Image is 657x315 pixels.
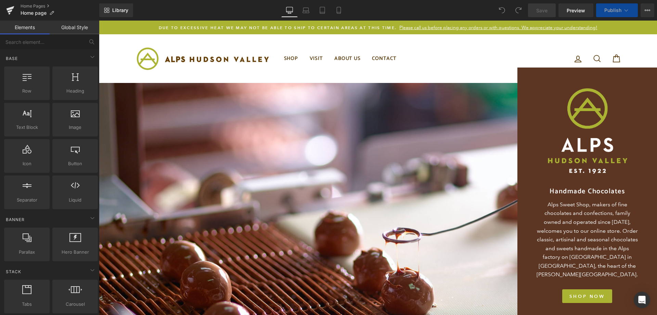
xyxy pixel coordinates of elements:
[206,33,229,44] a: Visit
[54,124,96,131] span: Image
[268,33,302,44] a: Contact
[230,33,267,44] a: About Us
[38,3,520,10] a: Due to excessive heat we may not be able to ship to certain areas at this time. Please call us be...
[512,3,525,17] button: Redo
[177,33,303,44] ul: Primary
[6,160,48,167] span: Icon
[36,24,173,52] img: Alps Hudson Valley
[567,7,585,14] span: Preview
[54,196,96,204] span: Liquid
[21,3,99,9] a: Home Pages
[596,3,638,17] button: Publish
[634,292,650,308] div: Open Intercom Messenger
[5,268,22,275] span: Stack
[604,8,621,13] span: Publish
[180,33,204,44] a: Shop
[463,269,513,282] a: SHOP NOW
[54,87,96,95] span: Heading
[430,166,546,176] h1: Handmade Chocolates
[281,3,298,17] a: Desktop
[6,124,48,131] span: Text Block
[5,216,25,223] span: Banner
[6,87,48,95] span: Row
[6,301,48,308] span: Tabs
[331,3,347,17] a: Mobile
[21,10,47,16] span: Home page
[298,3,314,17] a: Laptop
[437,180,539,258] p: Alps Sweet Shop, makers of fine chocolates and confections, family owned and operated since [DATE...
[6,196,48,204] span: Separator
[54,301,96,308] span: Carousel
[6,249,48,256] span: Parallax
[50,21,99,34] a: Global Style
[641,3,654,17] button: More
[60,4,298,10] span: Due to excessive heat we may not be able to ship to certain areas at this time.
[536,7,547,14] span: Save
[112,7,128,13] span: Library
[314,3,331,17] a: Tablet
[471,273,506,279] span: SHOP NOW
[99,3,133,17] a: New Library
[54,160,96,167] span: Button
[54,249,96,256] span: Hero Banner
[299,4,498,10] span: Please call us before placing any orders or with questions. We appreciate your understanding!
[558,3,593,17] a: Preview
[5,55,18,62] span: Base
[495,3,509,17] button: Undo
